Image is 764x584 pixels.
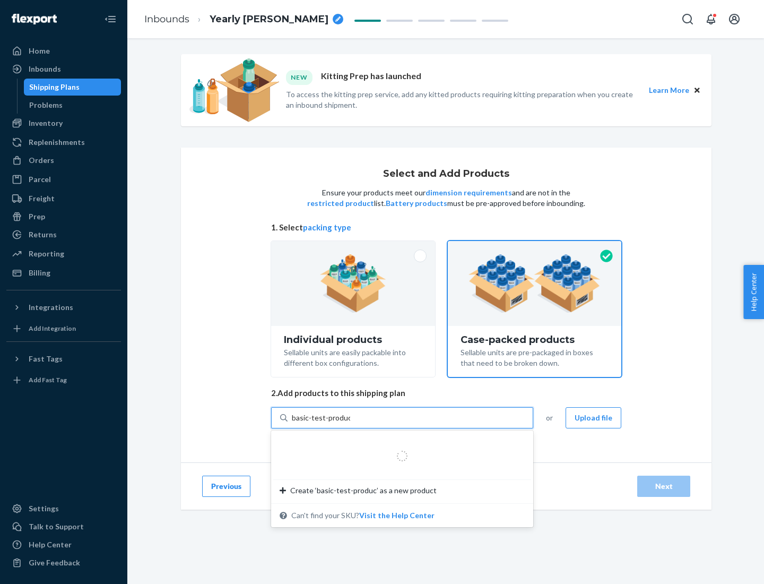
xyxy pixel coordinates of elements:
[426,187,512,198] button: dimension requirements
[724,8,745,30] button: Open account menu
[6,226,121,243] a: Returns
[24,97,121,114] a: Problems
[29,354,63,364] div: Fast Tags
[29,193,55,204] div: Freight
[29,521,84,532] div: Talk to Support
[271,388,621,399] span: 2. Add products to this shipping plan
[286,89,639,110] p: To access the kitting prep service, add any kitted products requiring kitting preparation when yo...
[29,503,59,514] div: Settings
[29,324,76,333] div: Add Integration
[386,198,447,209] button: Battery products
[637,476,690,497] button: Next
[286,70,312,84] div: NEW
[292,413,350,423] input: Create ‘basic-test-produc’ as a new productCan't find your SKU?Visit the Help Center
[29,539,72,550] div: Help Center
[6,500,121,517] a: Settings
[291,510,435,521] span: Can't find your SKU?
[6,171,121,188] a: Parcel
[29,137,85,148] div: Replenishments
[29,211,45,222] div: Prep
[6,152,121,169] a: Orders
[29,46,50,56] div: Home
[6,554,121,571] button: Give Feedback
[29,100,63,110] div: Problems
[461,334,609,345] div: Case-packed products
[29,302,73,313] div: Integrations
[284,334,422,345] div: Individual products
[6,190,121,207] a: Freight
[6,350,121,367] button: Fast Tags
[29,118,63,128] div: Inventory
[29,268,50,278] div: Billing
[29,155,54,166] div: Orders
[359,510,435,521] button: Create ‘basic-test-produc’ as a new productCan't find your SKU?
[546,413,553,423] span: or
[677,8,698,30] button: Open Search Box
[271,222,621,233] span: 1. Select
[29,557,80,568] div: Give Feedback
[284,345,422,368] div: Sellable units are easily packable into different box configurations.
[306,187,586,209] p: Ensure your products meet our and are not in the list. must be pre-approved before inbounding.
[6,264,121,281] a: Billing
[646,481,681,492] div: Next
[29,248,64,259] div: Reporting
[136,4,352,35] ol: breadcrumbs
[29,64,61,74] div: Inbounds
[202,476,250,497] button: Previous
[383,169,509,179] h1: Select and Add Products
[6,518,121,535] a: Talk to Support
[29,229,57,240] div: Returns
[6,208,121,225] a: Prep
[24,79,121,96] a: Shipping Plans
[6,61,121,78] a: Inbounds
[12,14,57,24] img: Flexport logo
[6,536,121,553] a: Help Center
[144,13,189,25] a: Inbounds
[303,222,351,233] button: packing type
[6,372,121,389] a: Add Fast Tag
[290,485,437,496] span: Create ‘basic-test-produc’ as a new product
[649,84,689,96] button: Learn More
[29,174,51,185] div: Parcel
[307,198,374,209] button: restricted product
[321,70,421,84] p: Kitting Prep has launched
[6,134,121,151] a: Replenishments
[100,8,121,30] button: Close Navigation
[6,299,121,316] button: Integrations
[29,82,80,92] div: Shipping Plans
[210,13,328,27] span: Yearly Silly Robin
[6,245,121,262] a: Reporting
[468,254,601,313] img: case-pack.59cecea509d18c883b923b81aeac6d0b.png
[6,42,121,59] a: Home
[691,84,703,96] button: Close
[566,407,621,428] button: Upload file
[461,345,609,368] div: Sellable units are pre-packaged in boxes that need to be broken down.
[29,375,67,384] div: Add Fast Tag
[6,320,121,337] a: Add Integration
[700,8,722,30] button: Open notifications
[320,254,386,313] img: individual-pack.facf35554cb0f1810c75b2bd6df2d64e.png
[6,115,121,132] a: Inventory
[743,265,764,319] button: Help Center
